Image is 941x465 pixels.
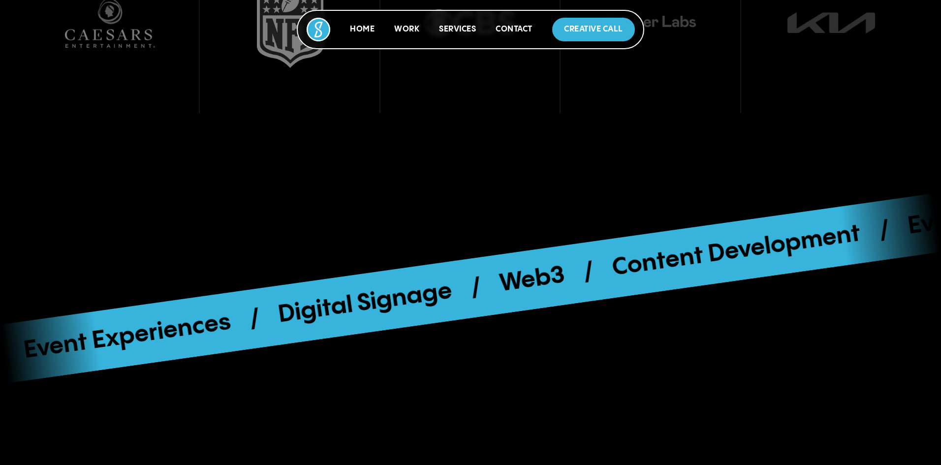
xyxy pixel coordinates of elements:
[609,221,860,281] a: Content Development
[496,263,565,297] a: Web3
[21,310,231,364] a: Event Experiences
[275,279,452,328] a: Digital Signage
[394,25,419,33] a: Work
[307,18,330,41] img: Socialure Logo
[564,24,623,35] p: Creative Call
[439,25,476,33] a: Services
[350,25,375,33] a: Home
[496,25,533,33] a: Contact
